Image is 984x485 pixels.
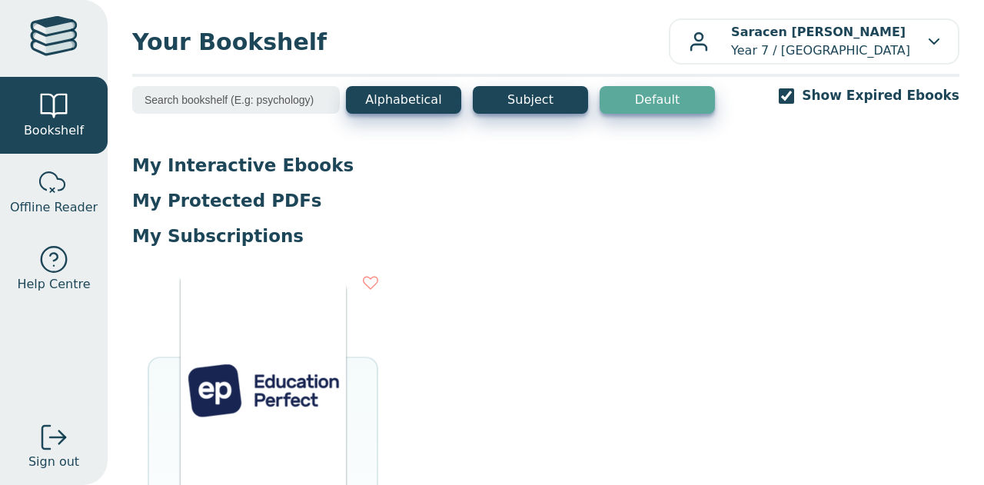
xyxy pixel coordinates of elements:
[473,86,588,114] button: Subject
[28,453,79,471] span: Sign out
[802,86,959,105] label: Show Expired Ebooks
[132,189,959,212] p: My Protected PDFs
[132,154,959,177] p: My Interactive Ebooks
[600,86,715,114] button: Default
[17,275,90,294] span: Help Centre
[10,198,98,217] span: Offline Reader
[731,25,906,39] b: Saracen [PERSON_NAME]
[346,86,461,114] button: Alphabetical
[132,86,340,114] input: Search bookshelf (E.g: psychology)
[132,224,959,247] p: My Subscriptions
[24,121,84,140] span: Bookshelf
[731,23,910,60] p: Year 7 / [GEOGRAPHIC_DATA]
[669,18,959,65] button: Saracen [PERSON_NAME]Year 7 / [GEOGRAPHIC_DATA]
[132,25,669,59] span: Your Bookshelf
